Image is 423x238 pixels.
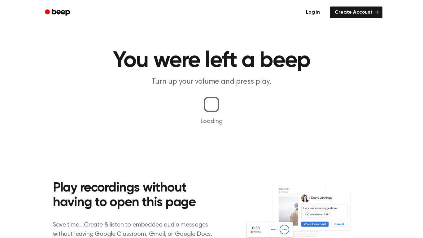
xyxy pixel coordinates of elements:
h2: Play recordings without having to open this page [53,181,220,210]
h1: You were left a beep [53,50,370,72]
a: Create Account [330,7,382,18]
a: Beep [41,7,76,19]
p: Turn up your volume and press play. [93,77,330,87]
p: Loading [7,117,416,126]
a: Log in [300,5,326,20]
